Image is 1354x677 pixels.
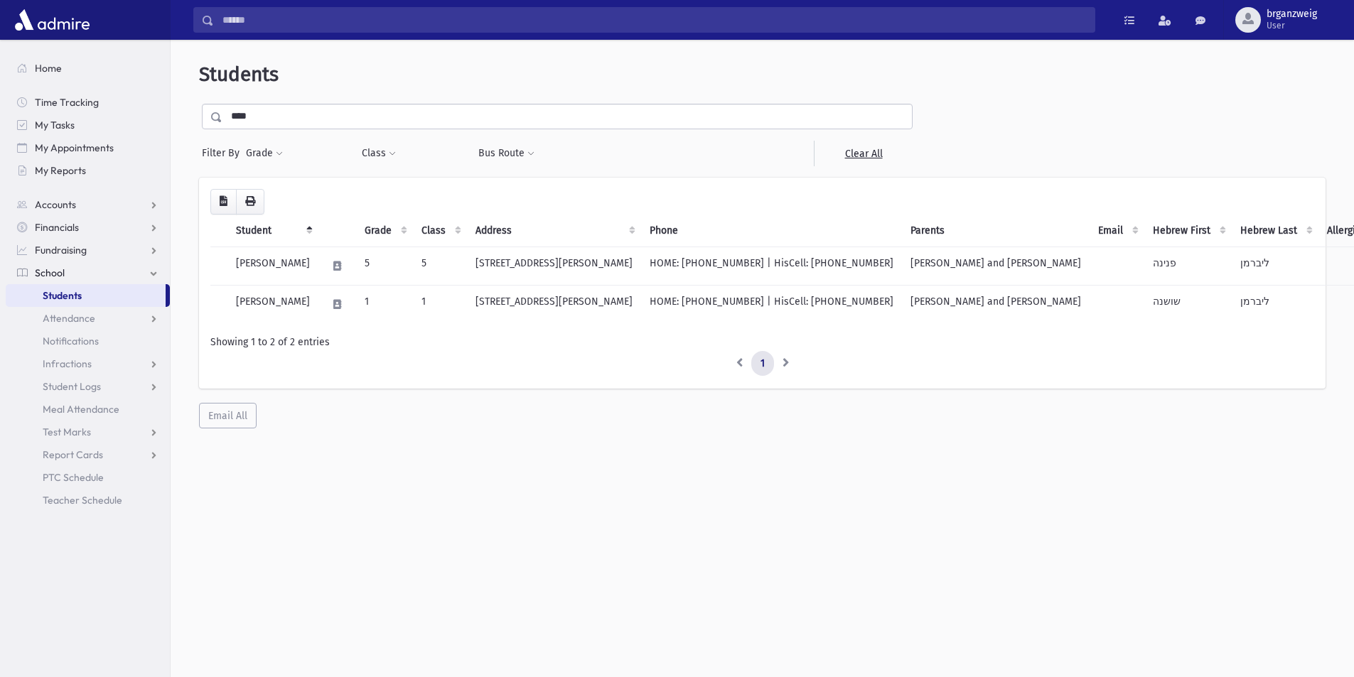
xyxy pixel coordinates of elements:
th: Parents [902,215,1090,247]
td: HOME: [PHONE_NUMBER] | HisCell: [PHONE_NUMBER] [641,285,902,323]
td: 5 [413,247,467,285]
a: Infractions [6,352,170,375]
a: School [6,261,170,284]
span: Attendance [43,312,95,325]
td: [PERSON_NAME] [227,247,318,285]
a: My Tasks [6,114,170,136]
span: Notifications [43,335,99,347]
a: Home [6,57,170,80]
a: 1 [751,351,774,377]
td: [PERSON_NAME] and [PERSON_NAME] [902,247,1090,285]
th: Hebrew First: activate to sort column ascending [1144,215,1232,247]
span: Infractions [43,357,92,370]
span: Home [35,62,62,75]
span: Accounts [35,198,76,211]
td: שושנה [1144,285,1232,323]
span: Teacher Schedule [43,494,122,507]
span: Test Marks [43,426,91,438]
input: Search [214,7,1095,33]
a: PTC Schedule [6,466,170,489]
span: Students [43,289,82,302]
button: CSV [210,189,237,215]
span: Student Logs [43,380,101,393]
span: My Tasks [35,119,75,131]
td: ליברמן [1232,247,1318,285]
a: Meal Attendance [6,398,170,421]
a: Notifications [6,330,170,352]
th: Student: activate to sort column descending [227,215,318,247]
a: Report Cards [6,443,170,466]
td: [STREET_ADDRESS][PERSON_NAME] [467,247,641,285]
a: Students [6,284,166,307]
td: ליברמן [1232,285,1318,323]
button: Bus Route [478,141,535,166]
span: Students [199,63,279,86]
td: [PERSON_NAME] and [PERSON_NAME] [902,285,1090,323]
a: Accounts [6,193,170,216]
th: Email: activate to sort column ascending [1090,215,1144,247]
th: Hebrew Last: activate to sort column ascending [1232,215,1318,247]
span: brganzweig [1267,9,1317,20]
a: Test Marks [6,421,170,443]
th: Class: activate to sort column ascending [413,215,467,247]
td: [STREET_ADDRESS][PERSON_NAME] [467,285,641,323]
button: Class [361,141,397,166]
td: HOME: [PHONE_NUMBER] | HisCell: [PHONE_NUMBER] [641,247,902,285]
a: My Reports [6,159,170,182]
span: PTC Schedule [43,471,104,484]
button: Email All [199,403,257,428]
a: Time Tracking [6,91,170,114]
a: Student Logs [6,375,170,398]
td: 5 [356,247,413,285]
span: Financials [35,221,79,234]
span: School [35,266,65,279]
th: Phone [641,215,902,247]
div: Showing 1 to 2 of 2 entries [210,335,1314,350]
th: Address: activate to sort column ascending [467,215,641,247]
span: Report Cards [43,448,103,461]
span: My Reports [35,164,86,177]
th: Grade: activate to sort column ascending [356,215,413,247]
a: Clear All [814,141,913,166]
a: Attendance [6,307,170,330]
a: Teacher Schedule [6,489,170,511]
span: My Appointments [35,141,114,154]
span: Filter By [202,146,245,161]
td: 1 [413,285,467,323]
td: [PERSON_NAME] [227,285,318,323]
a: Fundraising [6,239,170,261]
img: AdmirePro [11,6,93,34]
span: Meal Attendance [43,403,119,416]
a: Financials [6,216,170,239]
td: פנינה [1144,247,1232,285]
button: Grade [245,141,284,166]
span: User [1267,20,1317,31]
td: 1 [356,285,413,323]
button: Print [236,189,264,215]
a: My Appointments [6,136,170,159]
span: Time Tracking [35,96,99,109]
span: Fundraising [35,244,87,256]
